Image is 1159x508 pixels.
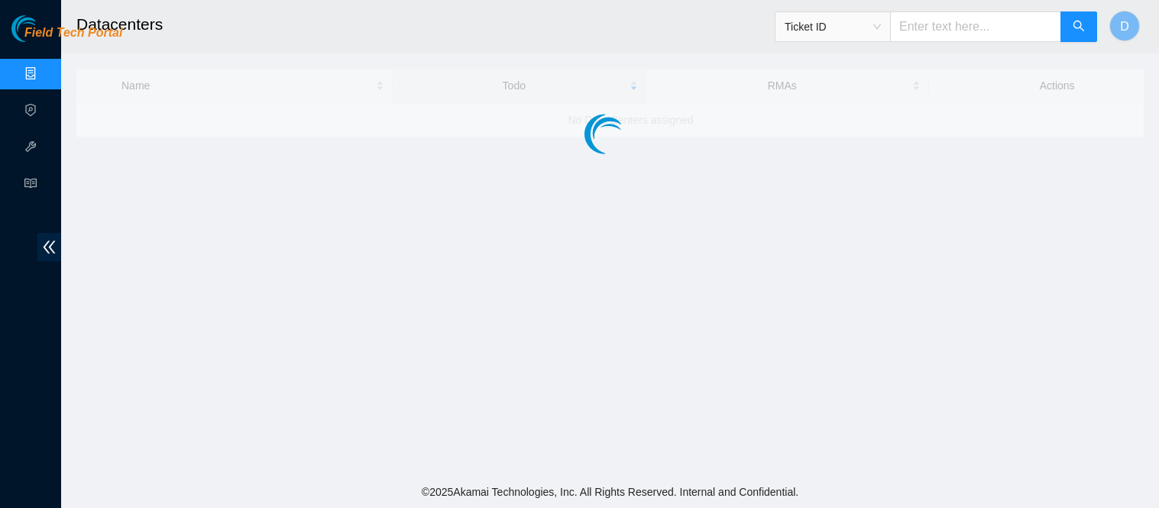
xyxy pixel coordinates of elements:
[24,170,37,201] span: read
[890,11,1061,42] input: Enter text here...
[1109,11,1140,41] button: D
[37,233,61,261] span: double-left
[785,15,881,38] span: Ticket ID
[24,26,122,40] span: Field Tech Portal
[11,15,77,42] img: Akamai Technologies
[11,28,122,47] a: Akamai TechnologiesField Tech Portal
[61,476,1159,508] footer: © 2025 Akamai Technologies, Inc. All Rights Reserved. Internal and Confidential.
[1060,11,1097,42] button: search
[1120,17,1129,36] span: D
[1073,20,1085,34] span: search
